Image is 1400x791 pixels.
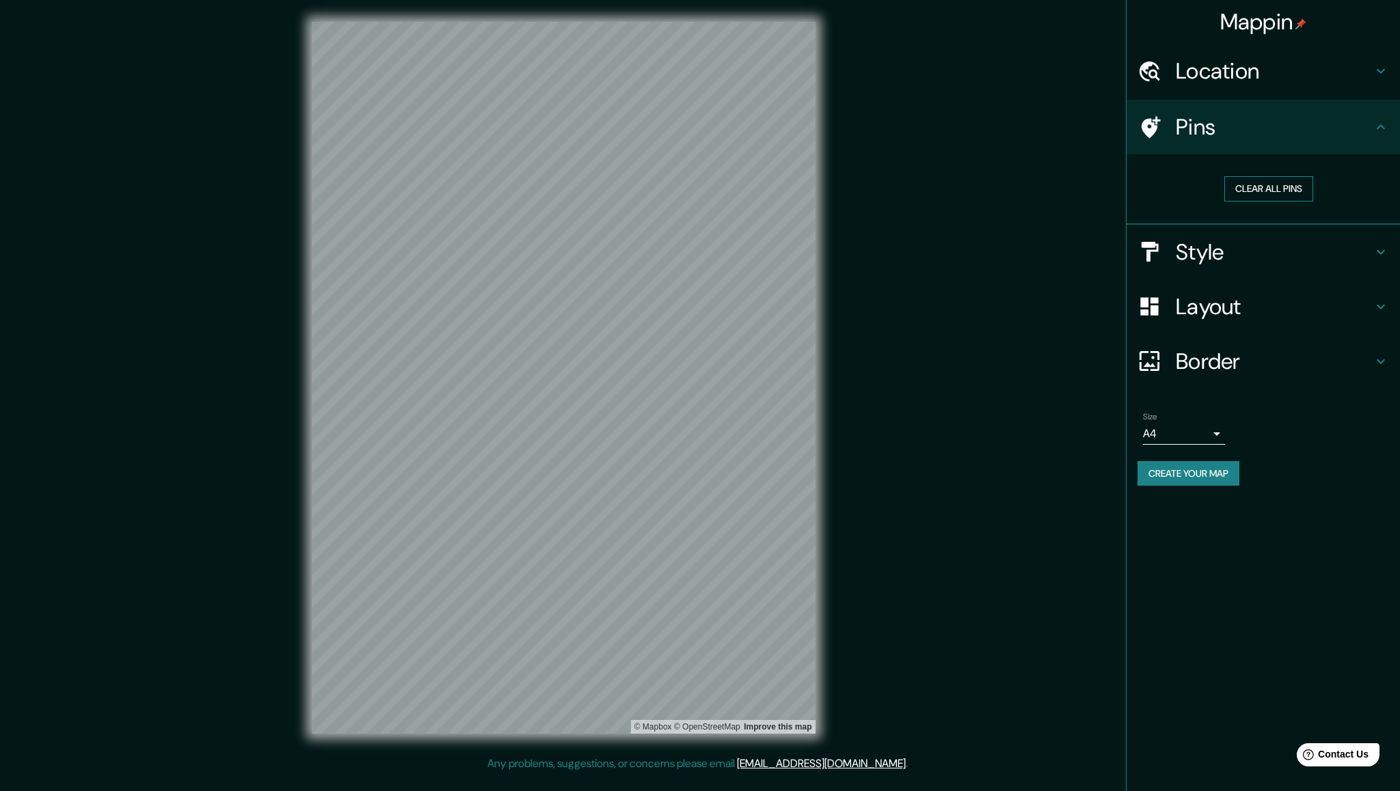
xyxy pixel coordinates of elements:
[487,755,908,772] p: Any problems, suggestions, or concerns please email .
[634,722,672,732] a: Mapbox
[1137,461,1239,486] button: Create your map
[1176,113,1373,141] h4: Pins
[1220,8,1307,36] h4: Mappin
[1127,279,1400,334] div: Layout
[1127,334,1400,389] div: Border
[908,755,910,772] div: .
[1127,44,1400,98] div: Location
[1278,738,1385,776] iframe: Help widget launcher
[1176,293,1373,320] h4: Layout
[1143,423,1225,445] div: A4
[910,755,913,772] div: .
[737,756,906,771] a: [EMAIL_ADDRESS][DOMAIN_NAME]
[1295,18,1306,29] img: pin-icon.png
[312,22,816,734] canvas: Map
[1127,225,1400,279] div: Style
[1127,100,1400,154] div: Pins
[1176,57,1373,85] h4: Location
[1176,348,1373,375] h4: Border
[1143,411,1157,422] label: Size
[744,722,811,732] a: Map feedback
[1224,176,1313,202] button: Clear all pins
[1176,238,1373,266] h4: Style
[674,722,740,732] a: OpenStreetMap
